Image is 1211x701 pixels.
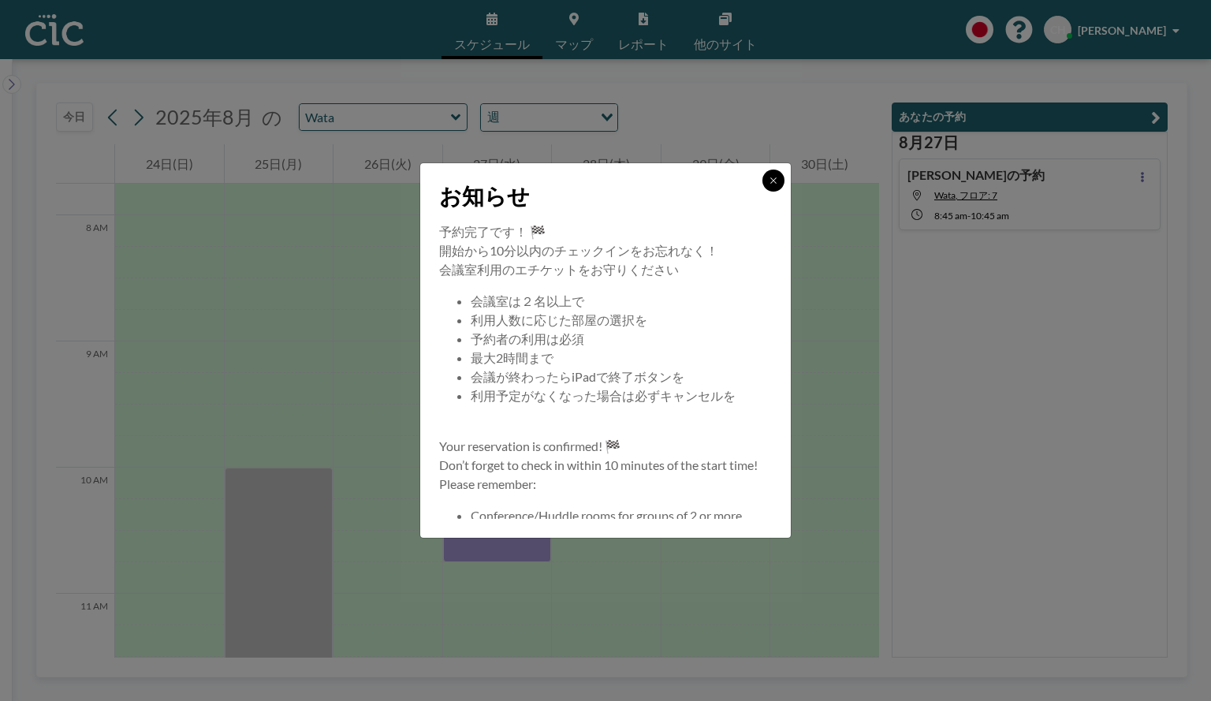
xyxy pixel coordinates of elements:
span: 会議室利用のエチケットをお守りください [439,262,679,277]
span: Don’t forget to check in within 10 minutes of the start time! [439,457,758,472]
span: Conference/Huddle rooms for groups of 2 or more [471,508,742,523]
span: 会議が終わったらiPadで終了ボタンを [471,369,684,384]
span: Your reservation is confirmed! 🏁 [439,438,620,453]
span: 開始から10分以内のチェックインをお忘れなく！ [439,243,718,258]
span: 最大2時間まで [471,350,553,365]
span: 予約者の利用は必須 [471,331,584,346]
span: 利用人数に応じた部屋の選択を [471,312,647,327]
span: 予約完了です！ 🏁 [439,224,546,239]
span: お知らせ [439,182,530,210]
span: Please remember: [439,476,536,491]
span: 会議室は２名以上で [471,293,584,308]
span: 利用予定がなくなった場合は必ずキャンセルを [471,388,736,403]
